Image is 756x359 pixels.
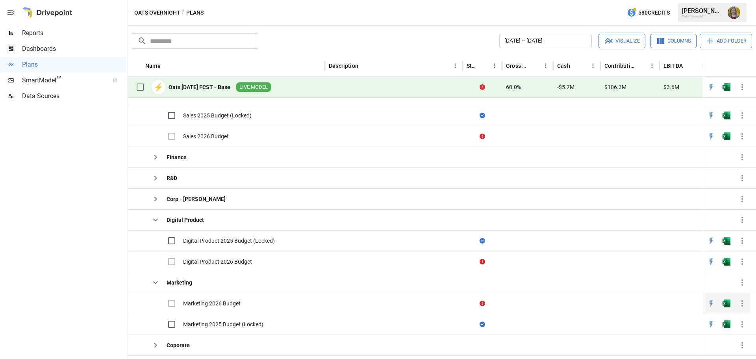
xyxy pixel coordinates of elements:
div: Coporate [167,341,190,349]
button: Sort [571,60,582,71]
img: quick-edit-flash.b8aec18c.svg [707,258,715,266]
div: Cash [557,63,570,69]
div: Sales 2025 Budget (Locked) [183,112,252,119]
img: quick-edit-flash.b8aec18c.svg [707,112,715,119]
span: -$5.7M [557,83,574,91]
button: Contribution Profit column menu [647,60,658,71]
div: Marketing [167,279,192,286]
div: Open in Quick Edit [707,299,715,307]
button: Sort [359,60,370,71]
button: Jackie Ghantous [723,2,745,24]
div: Gross Margin [506,63,528,69]
button: Sort [739,60,750,71]
div: EBITDA [663,63,683,69]
img: excel-icon.76473adf.svg [723,320,730,328]
div: Open in Quick Edit [707,112,715,119]
div: Open in Quick Edit [707,237,715,245]
div: Open in Quick Edit [707,320,715,328]
div: Open in Excel [723,258,730,266]
div: Description [329,63,358,69]
img: quick-edit-flash.b8aec18c.svg [707,299,715,307]
div: Open in Quick Edit [707,83,715,91]
div: Digital Product 2025 Budget (Locked) [183,237,275,245]
div: Sales 2026 Budget [183,132,229,140]
div: Marketing 2026 Budget [183,299,241,307]
span: Plans [22,60,126,69]
span: Reports [22,28,126,38]
img: excel-icon.76473adf.svg [723,83,730,91]
span: ™ [56,74,62,84]
div: Oats [DATE] FCST - Base [169,83,230,91]
button: EBITDA column menu [698,60,709,71]
div: ⚡ [152,80,165,94]
div: Finance [167,153,187,161]
img: quick-edit-flash.b8aec18c.svg [707,83,715,91]
span: Dashboards [22,44,126,54]
div: Open in Excel [723,132,730,140]
div: Sync complete [480,237,485,245]
button: Sort [161,60,172,71]
img: quick-edit-flash.b8aec18c.svg [707,132,715,140]
button: Description column menu [450,60,461,71]
button: Visualize [598,34,645,48]
button: Oats Overnight [134,8,180,18]
button: Status column menu [489,60,500,71]
img: excel-icon.76473adf.svg [723,299,730,307]
img: excel-icon.76473adf.svg [723,132,730,140]
div: Digital Product 2026 Budget [183,258,252,266]
div: Sync complete [480,320,485,328]
button: Sort [529,60,540,71]
img: excel-icon.76473adf.svg [723,237,730,245]
span: 60.0% [506,83,521,91]
div: Name [145,63,161,69]
div: Contribution Profit [604,63,635,69]
div: Oats Overnight [682,15,723,18]
img: Jackie Ghantous [728,6,740,19]
div: Open in Quick Edit [707,258,715,266]
div: Open in Excel [723,237,730,245]
img: excel-icon.76473adf.svg [723,112,730,119]
div: Open in Excel [723,299,730,307]
img: quick-edit-flash.b8aec18c.svg [707,237,715,245]
span: SmartModel [22,76,104,85]
button: Sort [478,60,489,71]
div: Open in Excel [723,83,730,91]
button: Gross Margin column menu [540,60,551,71]
span: $106.3M [604,83,626,91]
span: $3.6M [663,83,679,91]
div: Marketing 2025 Budget (Locked) [183,320,263,328]
div: Digital Product [167,216,204,224]
button: Cash column menu [587,60,598,71]
button: 580Credits [624,6,673,20]
span: LIVE MODEL [236,84,271,91]
div: R&D [167,174,177,182]
span: 580 Credits [638,8,670,18]
button: Sort [684,60,695,71]
div: Open in Excel [723,112,730,119]
button: Columns [650,34,697,48]
div: Sync complete [480,112,485,119]
img: quick-edit-flash.b8aec18c.svg [707,320,715,328]
div: [PERSON_NAME] [682,7,723,15]
img: excel-icon.76473adf.svg [723,258,730,266]
button: [DATE] – [DATE] [499,34,592,48]
div: Open in Quick Edit [707,132,715,140]
div: Open in Excel [723,320,730,328]
button: Add Folder [700,34,752,48]
div: / [182,8,185,18]
div: Corp - [PERSON_NAME] [167,195,226,203]
div: Status [467,63,477,69]
span: Data Sources [22,91,126,101]
button: Sort [636,60,647,71]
